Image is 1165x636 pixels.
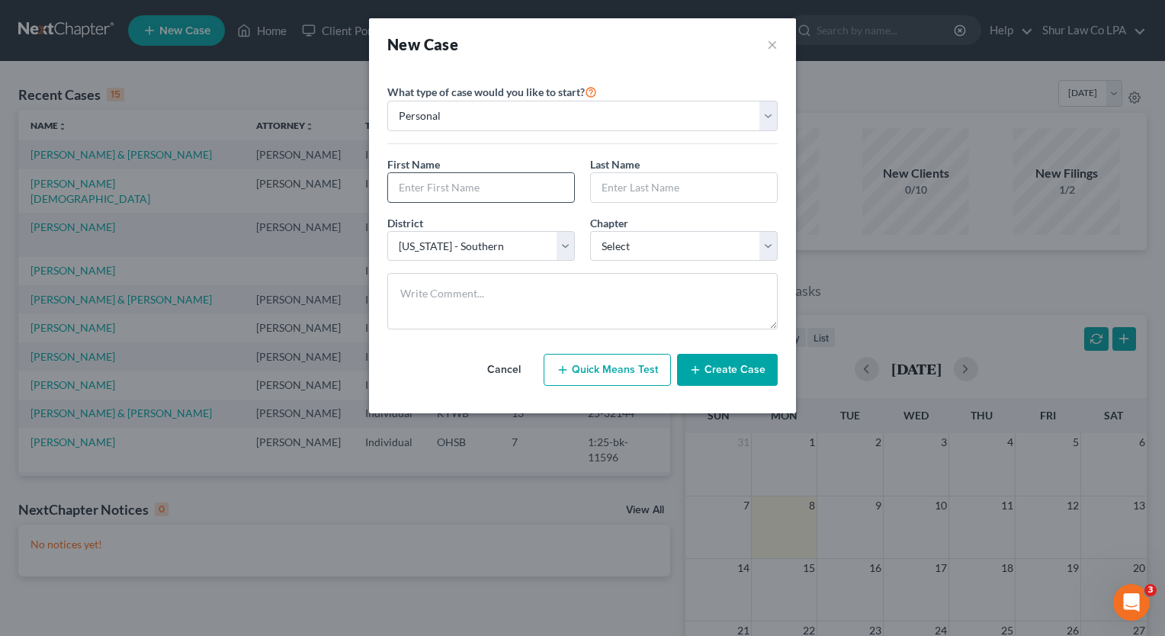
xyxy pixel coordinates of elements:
span: First Name [387,158,440,171]
span: 3 [1144,584,1157,596]
button: Quick Means Test [544,354,671,386]
button: Cancel [470,355,538,385]
span: District [387,217,423,230]
button: × [767,34,778,55]
input: Enter First Name [388,173,574,202]
span: Chapter [590,217,628,230]
input: Enter Last Name [591,173,777,202]
button: Create Case [677,354,778,386]
strong: New Case [387,35,458,53]
label: What type of case would you like to start? [387,82,597,101]
span: Last Name [590,158,640,171]
iframe: Intercom live chat [1113,584,1150,621]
